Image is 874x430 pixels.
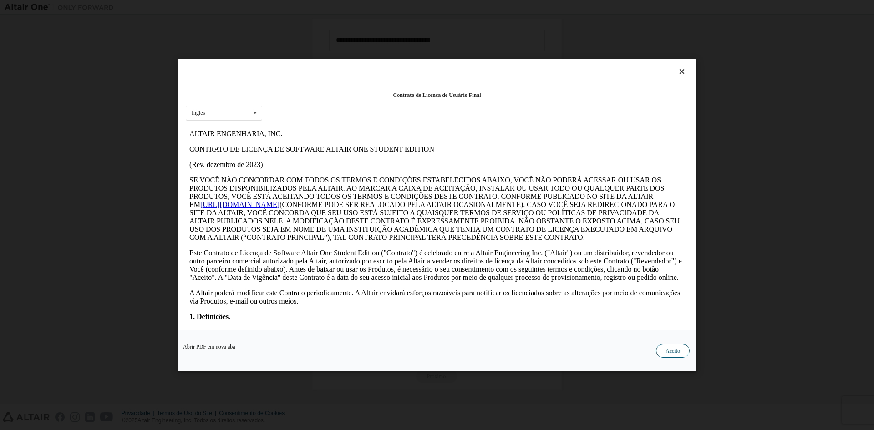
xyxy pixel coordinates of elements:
font: . [43,187,45,194]
font: Inglês [192,110,205,116]
font: Definições [11,187,43,194]
a: Abrir PDF em nova aba [183,344,235,349]
font: (CONFORME PODE SER REALOCADO PELA ALTAIR OCASIONALMENTE). CASO VOCÊ SEJA REDIRECIONADO PARA O SIT... [4,75,494,115]
font: Contrato de Licença de Usuário Final [393,92,481,98]
font: 1. [4,187,9,194]
font: Este Contrato de Licença de Software Altair One Student Edition ("Contrato") é celebrado entre a ... [4,123,496,155]
font: Aceito [666,347,680,354]
font: Abrir PDF em nova aba [183,343,235,349]
font: (Rev. dezembro de 2023) [4,35,77,42]
font: SE VOCÊ NÃO CONCORDAR COM TODOS OS TERMOS E CONDIÇÕES ESTABELECIDOS ABAIXO, VOCÊ NÃO PODERÁ ACESS... [4,50,478,82]
a: [URL][DOMAIN_NAME] [15,75,94,82]
font: ALTAIR ENGENHARIA, INC. [4,4,97,11]
font: A Altair poderá modificar este Contrato periodicamente. A Altair envidará esforços razoáveis para... [4,163,494,179]
button: Aceito [656,344,690,357]
font: CONTRATO DE LICENÇA DE SOFTWARE ALTAIR ONE STUDENT EDITION [4,19,249,27]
